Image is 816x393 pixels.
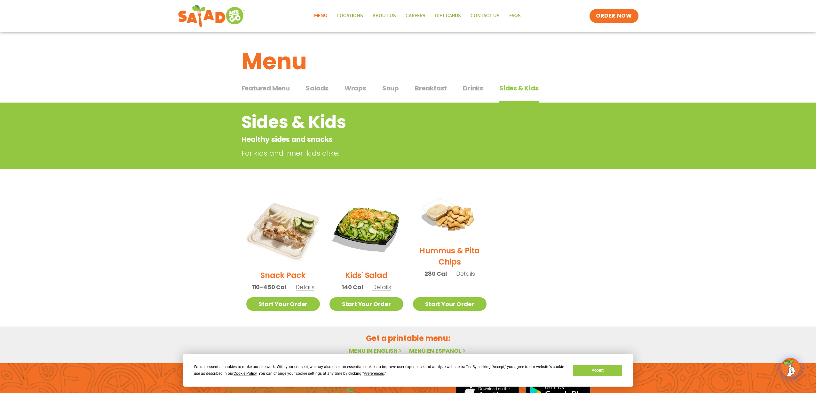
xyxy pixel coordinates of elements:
a: FAQs [504,9,526,23]
span: Cookie Policy [234,371,257,376]
a: Start Your Order [246,297,320,311]
a: Careers [401,9,430,23]
img: Product photo for Hummus & Pita Chips [413,191,487,240]
p: Healthy sides and snacks [242,134,523,145]
p: For kids and inner-kids alike. [242,148,526,158]
span: Sides & Kids [499,83,539,93]
div: Cookie Consent Prompt [183,354,633,387]
span: Breakfast [415,83,447,93]
a: Start Your Order [329,297,403,311]
span: 110-450 Cal [252,283,286,291]
img: Product photo for Snack Pack [246,191,320,265]
a: Menú en español [409,347,467,355]
img: wpChatIcon [781,358,799,376]
div: We use essential cookies to make our site work. With your consent, we may also use non-essential ... [194,364,565,377]
span: Salads [306,83,329,93]
h2: Hummus & Pita Chips [413,245,487,267]
span: Featured Menu [242,83,290,93]
a: GIFT CARDS [430,9,466,23]
div: Tabbed content [242,81,575,103]
span: Drinks [463,83,483,93]
span: Wraps [345,83,366,93]
a: About Us [368,9,401,23]
button: Accept [573,365,622,376]
a: Menu in English [349,347,403,355]
a: Start Your Order [413,297,487,311]
h1: Menu [242,44,575,79]
span: Preferences [364,371,384,376]
span: Soup [382,83,399,93]
a: Menu [309,9,332,23]
img: fork [226,388,354,392]
h2: Sides & Kids [242,109,523,135]
span: Details [456,270,475,278]
img: Product photo for Kids’ Salad [329,191,403,265]
span: 280 Cal [424,269,447,278]
h2: Get a printable menu: [242,333,575,344]
a: ORDER NOW [590,9,638,23]
h2: Kids' Salad [345,270,387,281]
span: 140 Cal [342,283,363,291]
a: Locations [332,9,368,23]
nav: Menu [309,9,526,23]
a: Contact Us [466,9,504,23]
span: Details [372,283,391,291]
h2: Snack Pack [260,270,305,281]
span: ORDER NOW [596,12,632,20]
img: new-SAG-logo-768×292 [178,3,245,29]
span: Details [296,283,314,291]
